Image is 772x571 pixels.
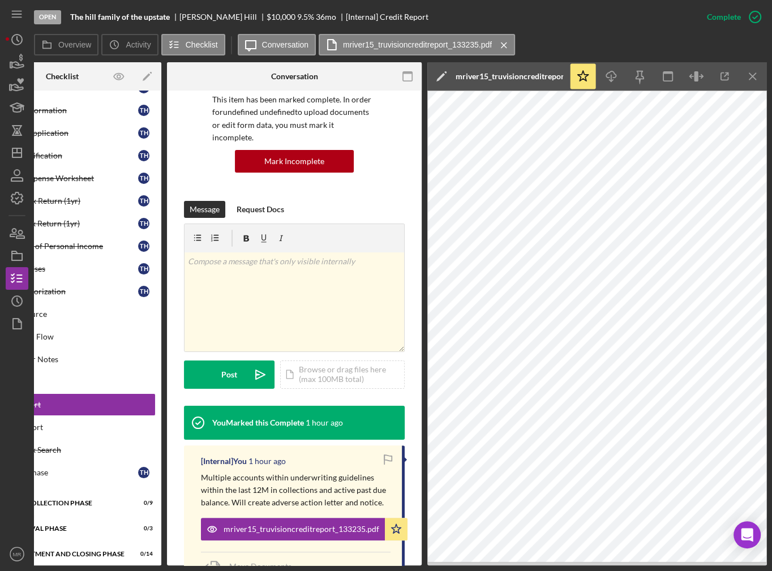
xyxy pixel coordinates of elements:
[201,518,408,540] button: mriver15_truvisioncreditreport_133235.pdf
[138,467,149,478] div: T H
[6,543,28,565] button: MR
[201,457,247,466] div: [Internal] You
[138,241,149,252] div: T H
[343,40,492,49] label: mriver15_truvisioncreditreport_133235.pdf
[132,525,153,532] div: 0 / 3
[734,521,761,548] div: Open Intercom Messenger
[229,561,291,571] span: Move Documents
[184,360,275,389] button: Post
[201,471,391,509] p: Multiple accounts within underwriting guidelines within the last 12M in collections and active pa...
[262,40,309,49] label: Conversation
[138,173,149,184] div: T H
[179,12,267,22] div: [PERSON_NAME] Hill
[248,457,286,466] time: 2025-09-18 18:34
[138,127,149,139] div: T H
[138,195,149,207] div: T H
[319,34,515,55] button: mriver15_truvisioncreditreport_133235.pdf
[138,286,149,297] div: T H
[707,6,741,28] div: Complete
[212,418,304,427] div: You Marked this Complete
[186,40,218,49] label: Checklist
[184,201,225,218] button: Message
[221,360,237,389] div: Post
[70,12,170,22] b: The hill family of the upstate
[101,34,158,55] button: Activity
[346,12,428,22] div: [Internal] Credit Report
[161,34,225,55] button: Checklist
[212,93,376,144] p: This item has been marked complete. In order for undefined undefined to upload documents or edit ...
[13,551,22,557] text: MR
[58,40,91,49] label: Overview
[138,263,149,274] div: T H
[696,6,766,28] button: Complete
[306,418,343,427] time: 2025-09-18 18:34
[267,12,295,22] span: $10,000
[138,105,149,116] div: T H
[34,10,61,24] div: Open
[132,551,153,557] div: 0 / 14
[132,500,153,506] div: 0 / 9
[264,150,324,173] div: Mark Incomplete
[190,201,220,218] div: Message
[235,150,354,173] button: Mark Incomplete
[138,218,149,229] div: T H
[316,12,336,22] div: 36 mo
[231,201,290,218] button: Request Docs
[46,72,79,81] div: Checklist
[126,40,151,49] label: Activity
[271,72,318,81] div: Conversation
[456,72,563,81] div: mriver15_truvisioncreditreport_133235.pdf
[238,34,316,55] button: Conversation
[34,34,98,55] button: Overview
[297,12,314,22] div: 9.5 %
[224,525,379,534] div: mriver15_truvisioncreditreport_133235.pdf
[138,150,149,161] div: T H
[237,201,284,218] div: Request Docs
